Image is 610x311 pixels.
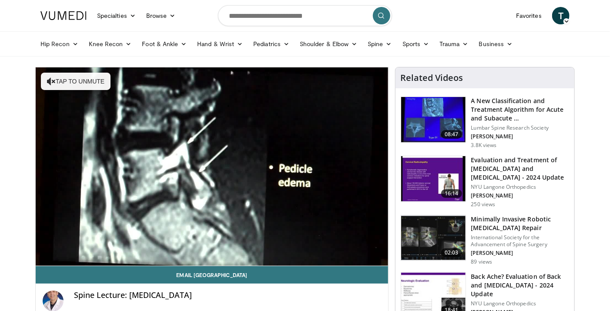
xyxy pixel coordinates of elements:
[36,266,388,284] a: Email [GEOGRAPHIC_DATA]
[471,192,569,199] p: [PERSON_NAME]
[248,35,295,53] a: Pediatrics
[471,133,569,140] p: [PERSON_NAME]
[218,5,392,26] input: Search topics, interventions
[40,11,87,20] img: VuMedi Logo
[471,250,569,257] p: [PERSON_NAME]
[397,35,435,53] a: Sports
[295,35,362,53] a: Shoulder & Elbow
[137,35,192,53] a: Foot & Ankle
[471,201,496,208] p: 250 views
[471,215,569,232] h3: Minimally Invasive Robotic [MEDICAL_DATA] Repair
[74,291,381,300] h4: Spine Lecture: [MEDICAL_DATA]
[192,35,248,53] a: Hand & Wrist
[401,215,466,261] img: bb9d8f15-62c7-48b0-9d9a-3ac740ade6e5.150x105_q85_crop-smart_upscale.jpg
[471,234,569,248] p: International Society for the Advancement of Spine Surgery
[401,97,569,149] a: 08:47 A New Classification and Treatment Algorithm for Acute and Subacute … Lumbar Spine Research...
[401,156,466,201] img: 1a598c51-3453-4b74-b1fb-c0d8dcccbb07.150x105_q85_crop-smart_upscale.jpg
[401,156,569,208] a: 16:14 Evaluation and Treatment of [MEDICAL_DATA] and [MEDICAL_DATA] - 2024 Update NYU Langone Ort...
[441,248,462,257] span: 02:03
[84,35,137,53] a: Knee Recon
[441,189,462,198] span: 16:14
[401,215,569,265] a: 02:03 Minimally Invasive Robotic [MEDICAL_DATA] Repair International Society for the Advancement ...
[471,272,569,298] h3: Back Ache? Evaluation of Back and [MEDICAL_DATA] - 2024 Update
[441,130,462,139] span: 08:47
[471,97,569,123] h3: A New Classification and Treatment Algorithm for Acute and Subacute …
[471,156,569,182] h3: Evaluation and Treatment of [MEDICAL_DATA] and [MEDICAL_DATA] - 2024 Update
[471,184,569,191] p: NYU Langone Orthopedics
[474,35,518,53] a: Business
[471,258,493,265] p: 89 views
[471,300,569,307] p: NYU Langone Orthopedics
[362,35,397,53] a: Spine
[92,7,141,24] a: Specialties
[36,67,388,266] video-js: Video Player
[41,73,111,90] button: Tap to unmute
[552,7,570,24] a: T
[471,142,497,149] p: 3.8K views
[401,97,466,142] img: 4a81f6ba-c3e9-4053-8c9f-d15a6dae0028.150x105_q85_crop-smart_upscale.jpg
[471,124,569,131] p: Lumbar Spine Research Society
[434,35,474,53] a: Trauma
[511,7,547,24] a: Favorites
[35,35,84,53] a: Hip Recon
[141,7,181,24] a: Browse
[401,73,463,83] h4: Related Videos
